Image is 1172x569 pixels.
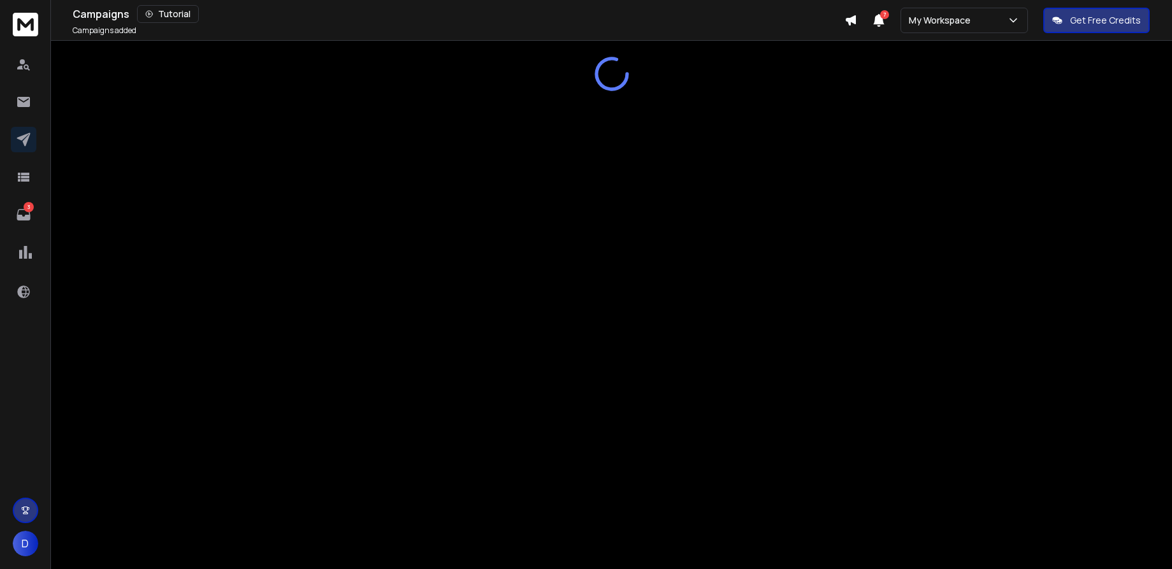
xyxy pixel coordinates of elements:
[137,5,199,23] button: Tutorial
[73,5,844,23] div: Campaigns
[880,10,889,19] span: 7
[1043,8,1150,33] button: Get Free Credits
[11,202,36,227] a: 3
[909,14,976,27] p: My Workspace
[13,531,38,556] button: D
[1070,14,1141,27] p: Get Free Credits
[24,202,34,212] p: 3
[73,25,136,36] p: Campaigns added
